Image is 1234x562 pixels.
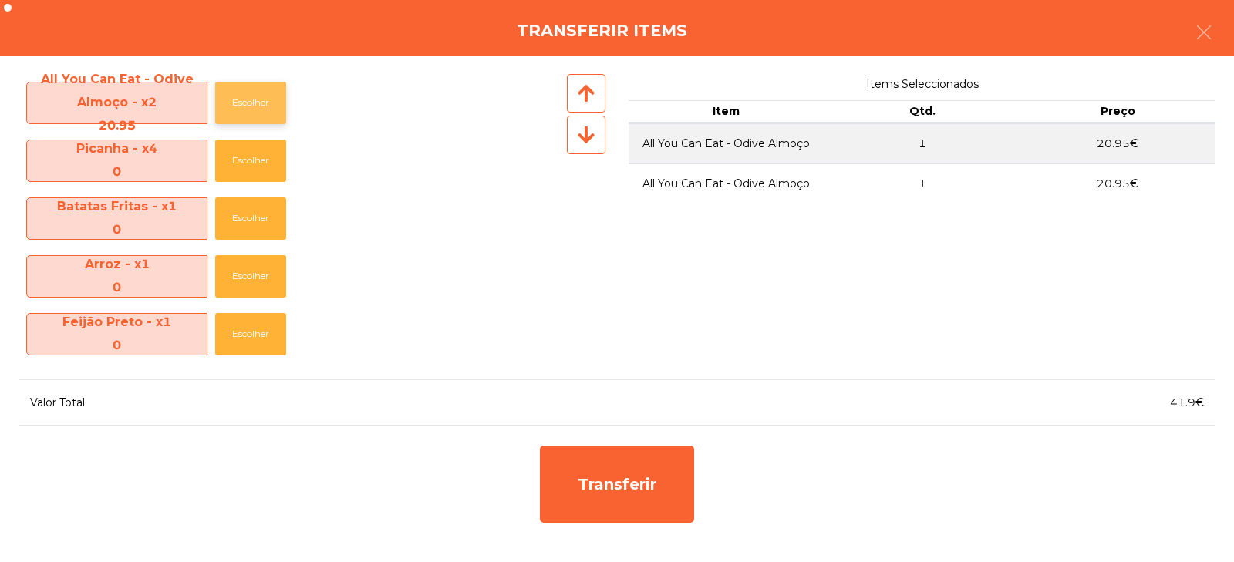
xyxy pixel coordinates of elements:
[824,163,1020,204] td: 1
[517,19,687,42] h4: Transferir items
[27,160,207,183] div: 0
[215,140,286,182] button: Escolher
[27,114,207,137] div: 20.95
[824,100,1020,123] th: Qtd.
[1020,123,1215,163] td: 20.95€
[27,218,207,241] div: 0
[27,137,207,184] span: Picanha - x4
[27,334,207,357] div: 0
[629,74,1215,95] span: Items Seleccionados
[27,195,207,242] span: Batatas Fritas - x1
[1170,395,1204,409] span: 41.9€
[629,100,824,123] th: Item
[27,68,207,138] span: All You Can Eat - Odive Almoço - x2
[1020,100,1215,123] th: Preço
[27,253,207,300] span: Arroz - x1
[27,311,207,358] span: Feijão Preto - x1
[629,163,824,204] td: All You Can Eat - Odive Almoço
[540,446,694,523] div: Transferir
[215,313,286,355] button: Escolher
[215,82,286,124] button: Escolher
[30,395,85,409] span: Valor Total
[629,123,824,163] td: All You Can Eat - Odive Almoço
[824,123,1020,163] td: 1
[27,276,207,299] div: 0
[215,255,286,298] button: Escolher
[1020,163,1215,204] td: 20.95€
[215,197,286,240] button: Escolher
